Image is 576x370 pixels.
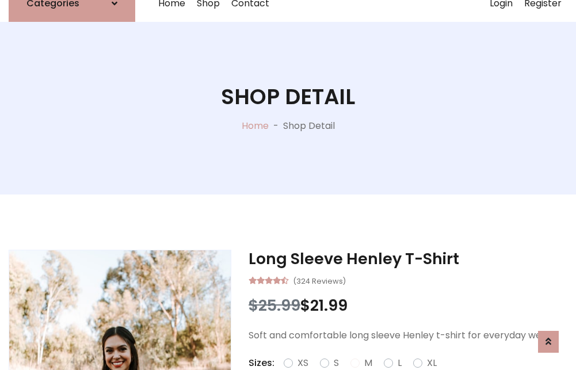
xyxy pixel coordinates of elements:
p: Shop Detail [283,119,335,133]
a: Home [242,119,269,132]
span: $25.99 [249,295,300,316]
h3: Long Sleeve Henley T-Shirt [249,250,567,268]
h3: $ [249,296,567,315]
p: - [269,119,283,133]
label: S [334,356,339,370]
label: M [364,356,372,370]
label: L [398,356,402,370]
label: XS [297,356,308,370]
label: XL [427,356,437,370]
p: Sizes: [249,356,274,370]
span: 21.99 [310,295,348,316]
p: Soft and comfortable long sleeve Henley t-shirt for everyday wear. [249,329,567,342]
small: (324 Reviews) [293,273,346,287]
h1: Shop Detail [221,84,355,109]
